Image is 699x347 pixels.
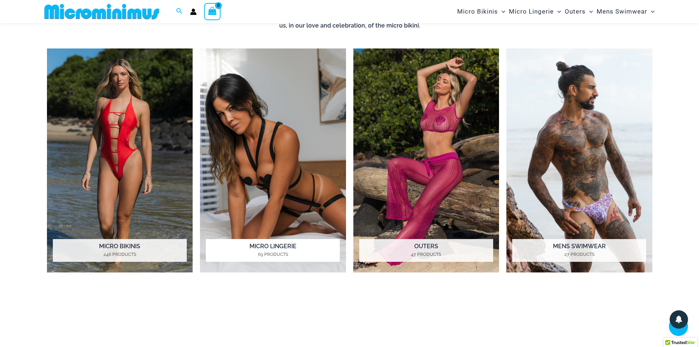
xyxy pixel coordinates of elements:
mark: 246 Products [53,251,187,258]
mark: 27 Products [512,251,646,258]
h2: Outers [359,239,493,262]
a: Visit product category Micro Lingerie [200,48,346,273]
a: Visit product category Outers [353,48,499,273]
iframe: TrustedSite Certified [47,292,652,347]
a: Account icon link [190,8,197,15]
a: Visit product category Mens Swimwear [506,48,652,273]
mark: 69 Products [206,251,340,258]
h2: Micro Lingerie [206,239,340,262]
nav: Site Navigation [454,1,658,22]
span: Menu Toggle [586,2,593,21]
img: Outers [353,48,499,273]
a: Visit product category Micro Bikinis [47,48,193,273]
img: Mens Swimwear [506,48,652,273]
a: OutersMenu ToggleMenu Toggle [563,2,595,21]
span: Outers [565,2,586,21]
a: Mens SwimwearMenu ToggleMenu Toggle [595,2,656,21]
span: Micro Lingerie [509,2,554,21]
span: Micro Bikinis [457,2,498,21]
span: Mens Swimwear [597,2,647,21]
a: Search icon link [176,7,183,16]
img: MM SHOP LOGO FLAT [41,3,162,20]
img: Micro Bikinis [47,48,193,273]
a: Micro BikinisMenu ToggleMenu Toggle [455,2,507,21]
mark: 47 Products [359,251,493,258]
span: Menu Toggle [498,2,505,21]
h2: Mens Swimwear [512,239,646,262]
span: Menu Toggle [647,2,655,21]
a: View Shopping Cart, empty [204,3,221,20]
a: Micro LingerieMenu ToggleMenu Toggle [507,2,563,21]
span: Menu Toggle [554,2,561,21]
h2: Micro Bikinis [53,239,187,262]
img: Micro Lingerie [200,48,346,273]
